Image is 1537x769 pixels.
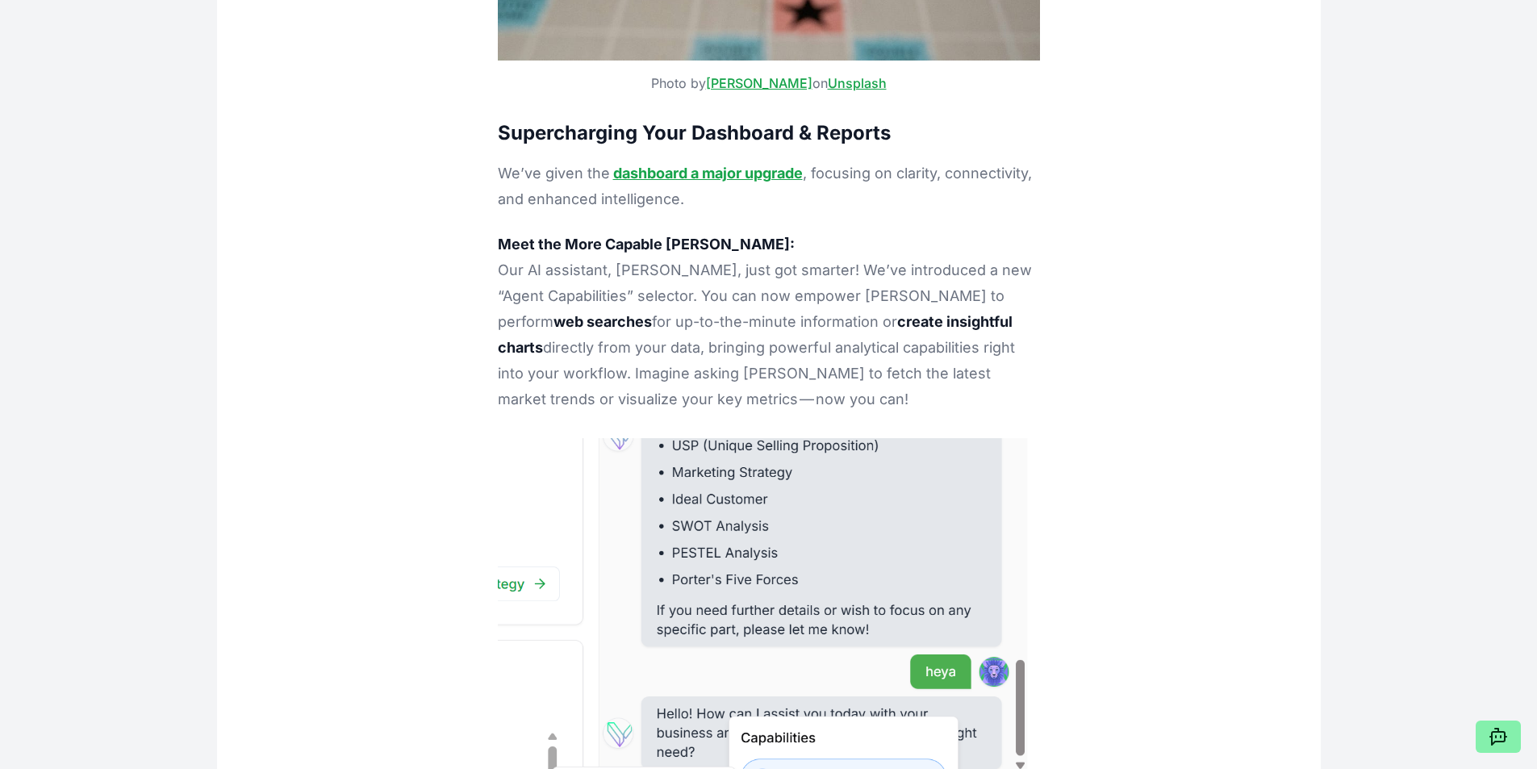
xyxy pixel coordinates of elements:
a: Unsplash [828,75,887,91]
p: We’ve given the , focusing on clarity, connectivity, and enhanced intelligence. [498,161,1040,212]
figcaption: Photo by on [498,73,1040,93]
strong: create insightful charts [498,313,1013,356]
a: [PERSON_NAME] [706,75,812,91]
strong: web searches [553,313,652,330]
a: dashboard a major upgrade [613,165,803,182]
h3: Supercharging Your Dashboard & Reports [498,119,1040,148]
p: Our AI assistant, [PERSON_NAME], just got smarter! We’ve introduced a new “Agent Capabilities” se... [498,232,1040,412]
strong: Meet the More Capable [PERSON_NAME]: [498,236,795,253]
